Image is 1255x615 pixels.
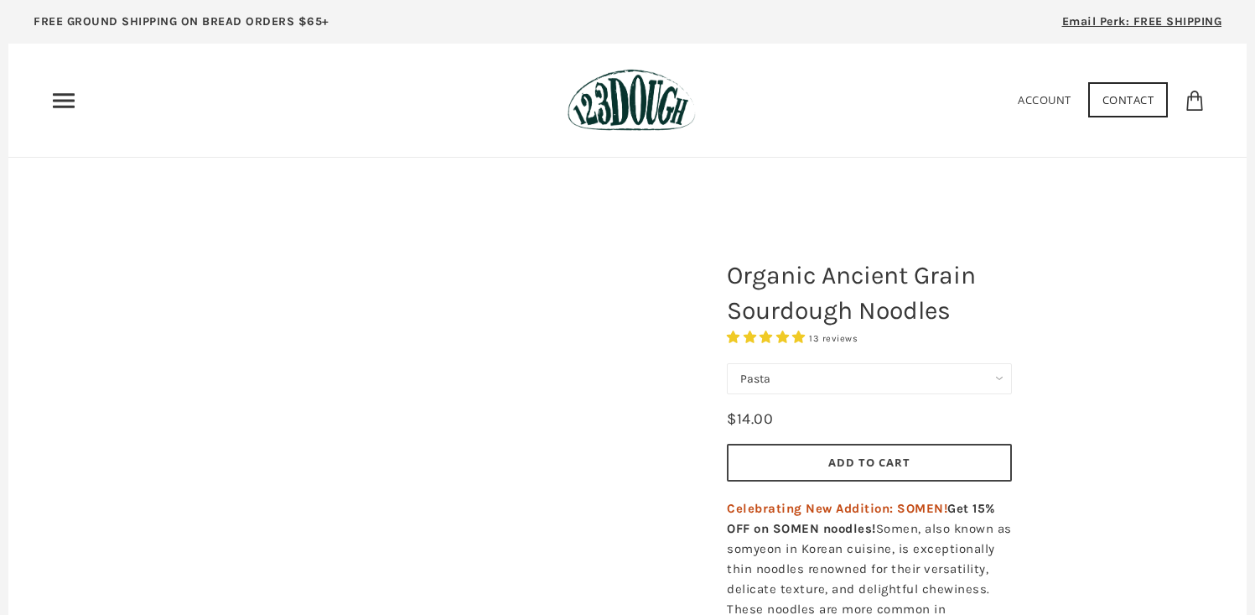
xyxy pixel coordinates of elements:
[828,455,910,470] span: Add to Cart
[727,330,809,345] span: 4.85 stars
[727,407,773,431] div: $14.00
[1037,8,1247,44] a: Email Perk: FREE SHIPPING
[568,69,696,132] img: 123Dough Bakery
[1062,14,1222,29] span: Email Perk: FREE SHIPPING
[1088,82,1169,117] a: Contact
[8,8,355,44] a: FREE GROUND SHIPPING ON BREAD ORDERS $65+
[714,249,1024,336] h1: Organic Ancient Grain Sourdough Noodles
[34,13,329,31] p: FREE GROUND SHIPPING ON BREAD ORDERS $65+
[809,333,858,344] span: 13 reviews
[727,501,995,536] strong: Get 15% OFF on SOMEN noodles!
[1018,92,1071,107] a: Account
[727,444,1012,482] button: Add to Cart
[727,501,947,516] span: Celebrating New Addition: SOMEN!
[50,87,77,114] nav: Primary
